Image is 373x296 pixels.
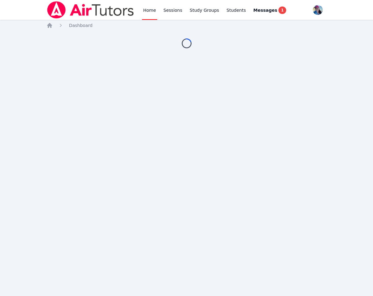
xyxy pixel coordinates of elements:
a: Dashboard [69,22,92,29]
span: 1 [278,7,286,14]
span: Dashboard [69,23,92,28]
img: Air Tutors [47,1,134,19]
nav: Breadcrumb [47,22,326,29]
span: Messages [253,7,277,13]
